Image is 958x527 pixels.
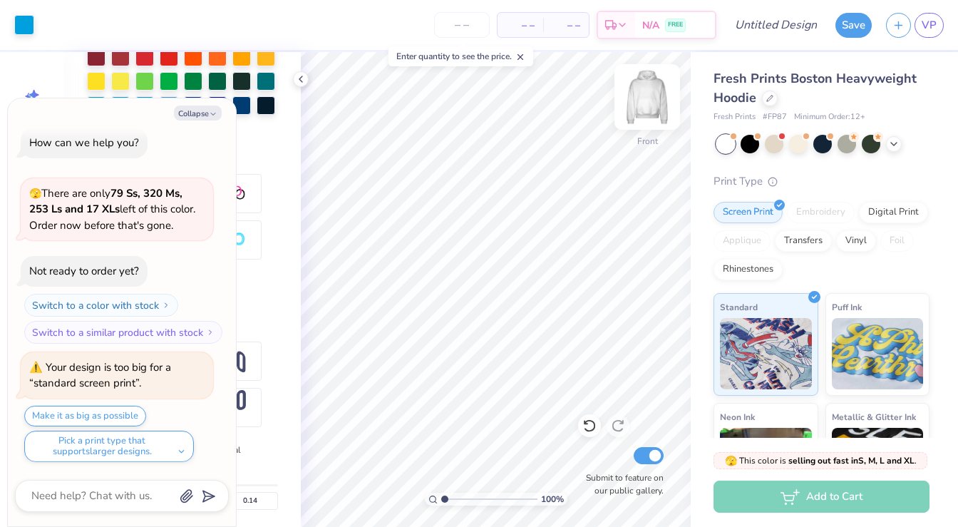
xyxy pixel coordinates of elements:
img: Neon Ink [720,428,812,499]
span: – – [506,18,535,33]
span: 🫣 [725,454,737,468]
span: Neon Ink [720,409,755,424]
span: Puff Ink [832,300,862,314]
div: How can we help you? [29,135,139,150]
input: – – [434,12,490,38]
span: 100 % [541,493,564,506]
img: Front [619,68,676,126]
span: Fresh Prints [714,111,756,123]
span: Minimum Order: 12 + [794,111,865,123]
div: Transfers [775,230,832,252]
img: Metallic & Glitter Ink [832,428,924,499]
span: Metallic & Glitter Ink [832,409,916,424]
a: VP [915,13,944,38]
div: Screen Print [714,202,783,223]
span: FREE [668,20,683,30]
div: Embroidery [787,202,855,223]
img: Standard [720,318,812,389]
label: Submit to feature on our public gallery. [578,471,664,497]
div: Front [637,135,658,148]
div: Applique [714,230,771,252]
div: Digital Print [859,202,928,223]
div: Not ready to order yet? [29,264,139,278]
button: Make it as big as possible [24,406,146,426]
img: Switch to a color with stock [162,301,170,309]
span: Standard [720,300,758,314]
button: Pick a print type that supportslarger designs. [24,431,194,462]
span: This color is . [725,454,917,467]
button: Collapse [174,106,222,121]
span: VP [922,17,937,34]
input: Untitled Design [723,11,828,39]
div: Enter quantity to see the price. [388,46,533,66]
div: Foil [880,230,914,252]
span: # FP87 [763,111,787,123]
div: Rhinestones [714,259,783,280]
div: Vinyl [836,230,876,252]
button: Switch to a similar product with stock [24,321,222,344]
img: Puff Ink [832,318,924,389]
span: 🫣 [29,187,41,200]
span: There are only left of this color. Order now before that's gone. [29,186,195,232]
img: Switch to a similar product with stock [206,328,215,337]
div: Print Type [714,173,929,190]
span: Fresh Prints Boston Heavyweight Hoodie [714,70,917,106]
span: – – [552,18,580,33]
button: Save [835,13,872,38]
div: Your design is too big for a “standard screen print”. [29,360,171,391]
strong: selling out fast in S, M, L and XL [788,455,915,466]
button: Switch to a color with stock [24,294,178,317]
span: N/A [642,18,659,33]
